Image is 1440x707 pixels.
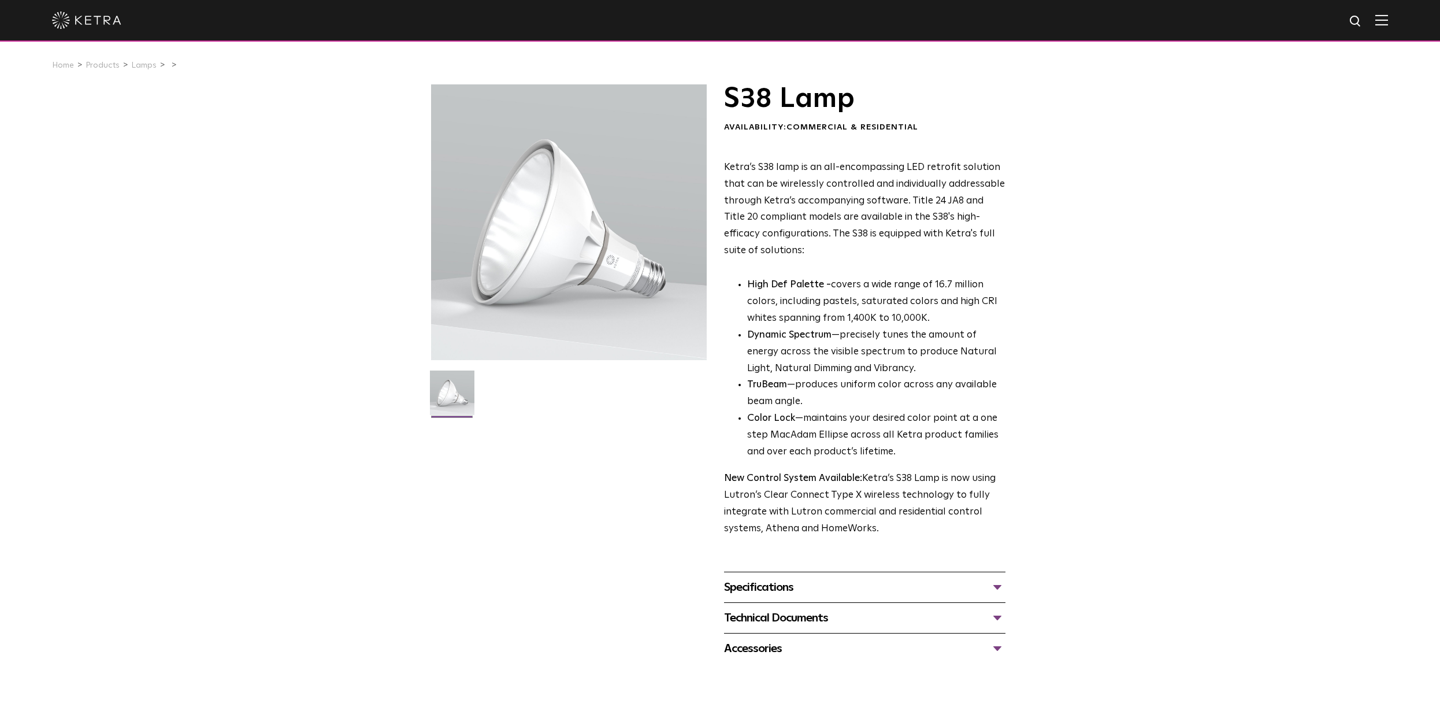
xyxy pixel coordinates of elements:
p: covers a wide range of 16.7 million colors, including pastels, saturated colors and high CRI whit... [747,277,1005,327]
a: Home [52,61,74,69]
div: Technical Documents [724,609,1005,627]
img: search icon [1349,14,1363,29]
a: Lamps [131,61,157,69]
img: ketra-logo-2019-white [52,12,121,29]
p: Ketra’s S38 Lamp is now using Lutron’s Clear Connect Type X wireless technology to fully integrat... [724,471,1005,538]
strong: TruBeam [747,380,787,390]
h1: S38 Lamp [724,84,1005,113]
li: —precisely tunes the amount of energy across the visible spectrum to produce Natural Light, Natur... [747,327,1005,377]
li: —maintains your desired color point at a one step MacAdam Ellipse across all Ketra product famili... [747,410,1005,461]
img: Hamburger%20Nav.svg [1375,14,1388,25]
p: Ketra’s S38 lamp is an all-encompassing LED retrofit solution that can be wirelessly controlled a... [724,160,1005,260]
strong: New Control System Available: [724,473,862,483]
div: Specifications [724,578,1005,597]
strong: Color Lock [747,413,795,423]
div: Availability: [724,122,1005,134]
strong: High Def Palette - [747,280,831,290]
div: Accessories [724,639,1005,658]
span: Commercial & Residential [786,123,918,131]
li: —produces uniform color across any available beam angle. [747,377,1005,410]
strong: Dynamic Spectrum [747,330,832,340]
a: Products [86,61,120,69]
img: S38-Lamp-Edison-2021-Web-Square [430,371,474,424]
